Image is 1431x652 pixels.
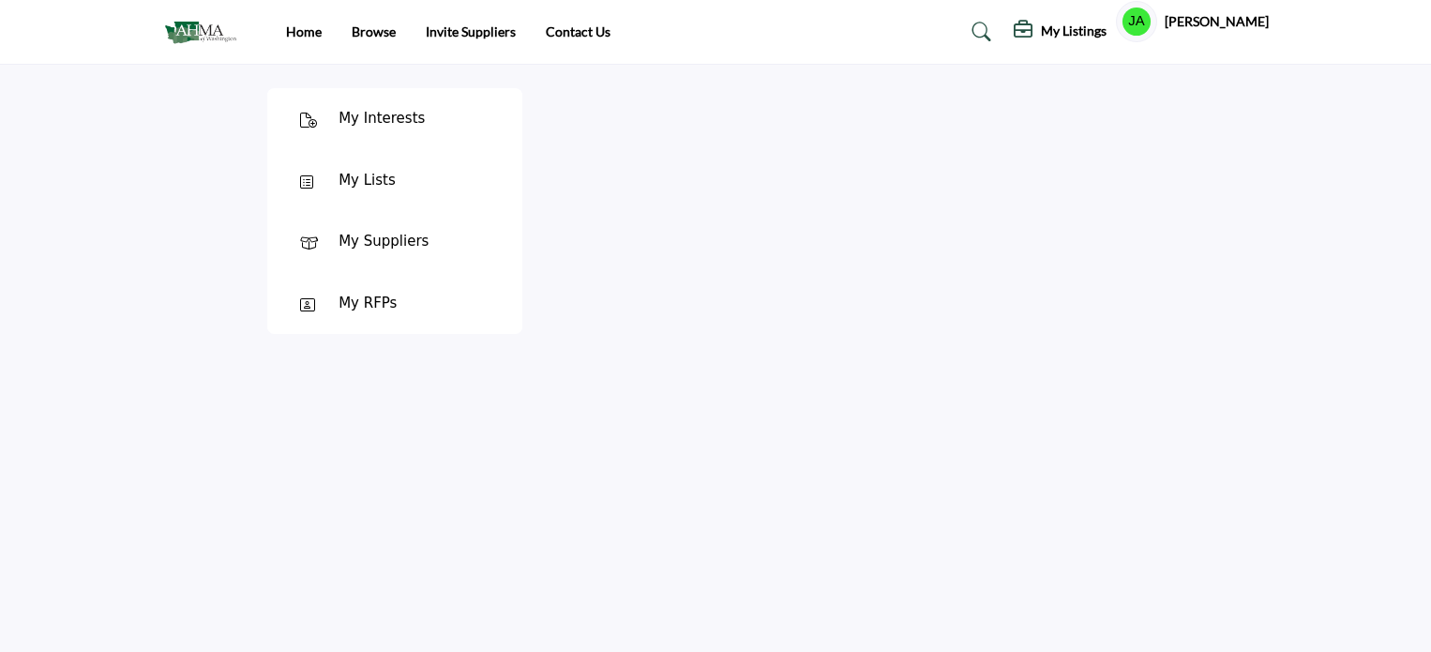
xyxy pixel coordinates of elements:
[352,23,396,39] a: Browse
[954,17,1003,47] a: Search
[1116,1,1157,42] button: Show hide supplier dropdown
[339,293,397,314] div: My RFPs
[546,23,610,39] a: Contact Us
[339,108,425,129] div: My Interests
[1165,12,1269,31] h5: [PERSON_NAME]
[1014,21,1107,43] div: My Listings
[339,231,429,252] div: My Suppliers
[1041,23,1107,39] h5: My Listings
[163,16,247,47] img: site Logo
[339,170,396,191] div: My Lists
[426,23,516,39] a: Invite Suppliers
[286,23,322,39] a: Home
